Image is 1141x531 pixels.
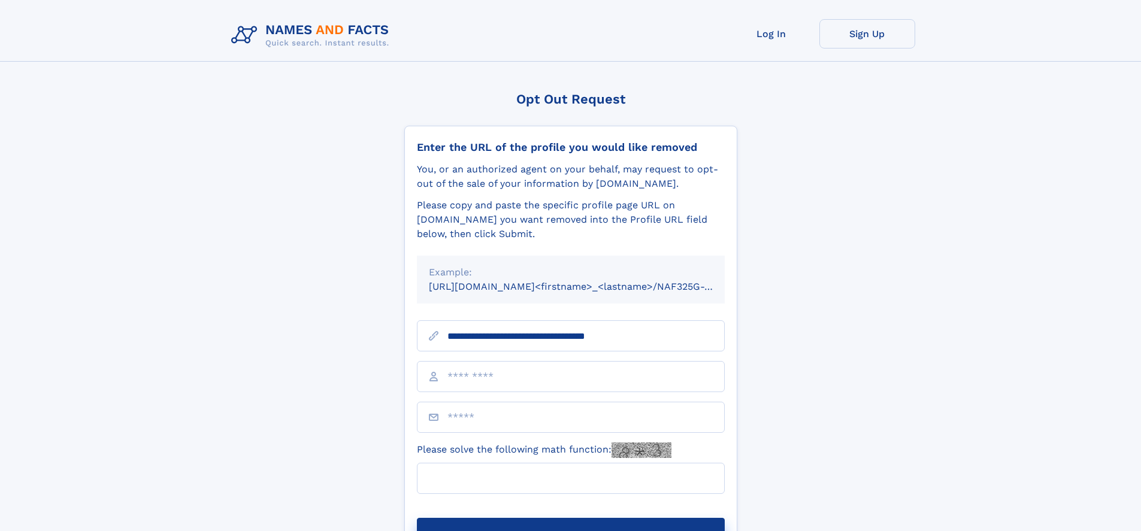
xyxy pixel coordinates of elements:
a: Log In [724,19,819,48]
div: Enter the URL of the profile you would like removed [417,141,725,154]
small: [URL][DOMAIN_NAME]<firstname>_<lastname>/NAF325G-xxxxxxxx [429,281,747,292]
img: Logo Names and Facts [226,19,399,51]
div: You, or an authorized agent on your behalf, may request to opt-out of the sale of your informatio... [417,162,725,191]
div: Example: [429,265,713,280]
div: Opt Out Request [404,92,737,107]
div: Please copy and paste the specific profile page URL on [DOMAIN_NAME] you want removed into the Pr... [417,198,725,241]
a: Sign Up [819,19,915,48]
label: Please solve the following math function: [417,442,671,458]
